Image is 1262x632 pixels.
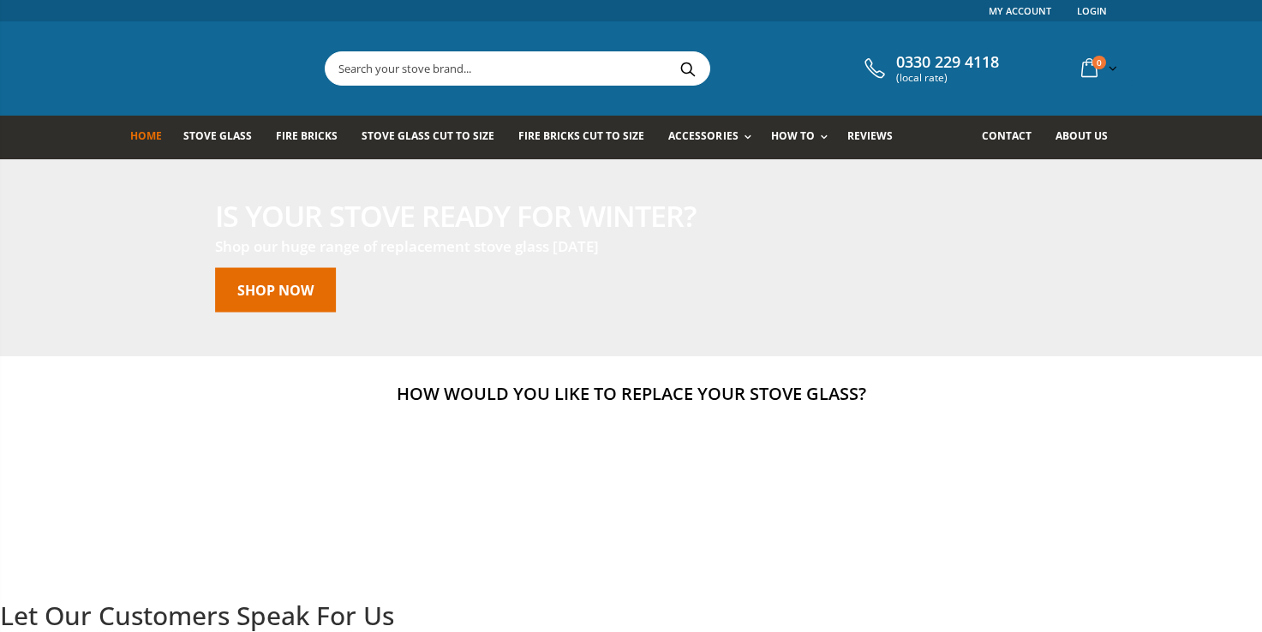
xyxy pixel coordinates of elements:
[860,53,999,84] a: 0330 229 4118 (local rate)
[668,128,738,143] span: Accessories
[215,267,336,312] a: Shop now
[215,236,696,256] h3: Shop our huge range of replacement stove glass [DATE]
[771,128,815,143] span: How To
[1056,116,1121,159] a: About us
[183,116,265,159] a: Stove Glass
[276,128,338,143] span: Fire Bricks
[183,128,252,143] span: Stove Glass
[847,116,906,159] a: Reviews
[1092,56,1106,69] span: 0
[896,53,999,72] span: 0330 229 4118
[1056,128,1108,143] span: About us
[362,128,494,143] span: Stove Glass Cut To Size
[896,72,999,84] span: (local rate)
[276,116,350,159] a: Fire Bricks
[668,116,759,159] a: Accessories
[982,116,1044,159] a: Contact
[130,128,162,143] span: Home
[982,128,1032,143] span: Contact
[326,52,901,85] input: Search your stove brand...
[1074,51,1121,85] a: 0
[130,116,175,159] a: Home
[362,116,507,159] a: Stove Glass Cut To Size
[215,200,696,230] h2: Is your stove ready for winter?
[518,128,644,143] span: Fire Bricks Cut To Size
[847,128,893,143] span: Reviews
[518,116,657,159] a: Fire Bricks Cut To Size
[669,52,708,85] button: Search
[771,116,836,159] a: How To
[130,382,1133,405] h2: How would you like to replace your stove glass?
